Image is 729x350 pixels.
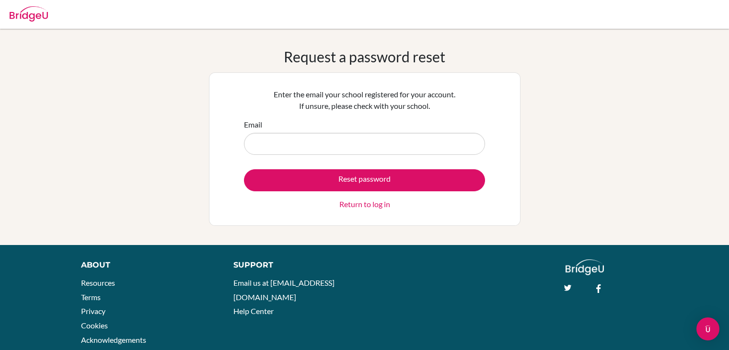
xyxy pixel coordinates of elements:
div: Support [233,259,354,271]
img: logo_white@2x-f4f0deed5e89b7ecb1c2cc34c3e3d731f90f0f143d5ea2071677605dd97b5244.png [566,259,604,275]
a: Resources [81,278,115,287]
a: Privacy [81,306,105,315]
button: Reset password [244,169,485,191]
a: Email us at [EMAIL_ADDRESS][DOMAIN_NAME] [233,278,335,302]
div: About [81,259,212,271]
a: Cookies [81,321,108,330]
div: Open Intercom Messenger [696,317,719,340]
a: Return to log in [339,198,390,210]
a: Acknowledgements [81,335,146,344]
h1: Request a password reset [284,48,445,65]
a: Help Center [233,306,274,315]
p: Enter the email your school registered for your account. If unsure, please check with your school. [244,89,485,112]
label: Email [244,119,262,130]
img: Bridge-U [10,6,48,22]
a: Terms [81,292,101,302]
